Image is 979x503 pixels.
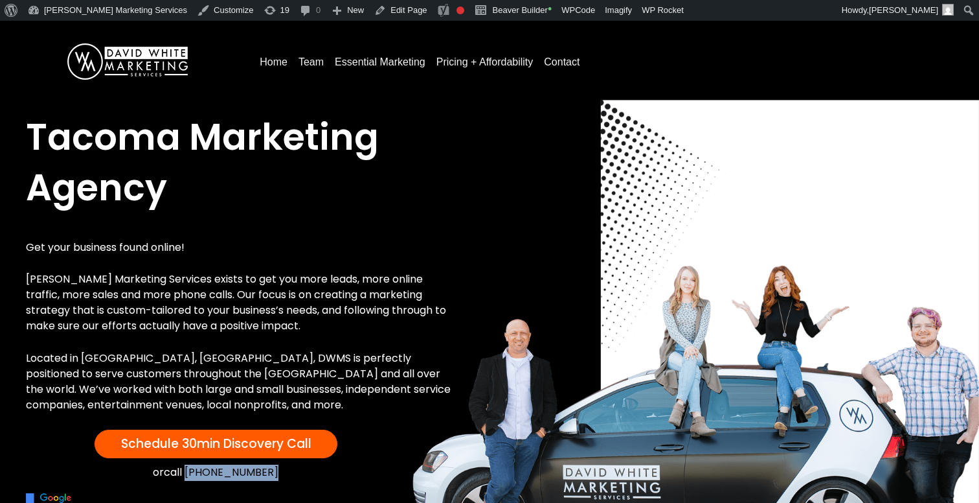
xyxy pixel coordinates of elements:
[121,435,311,452] span: Schedule 30min Discovery Call
[26,465,406,481] div: or
[164,465,278,480] a: call [PHONE_NUMBER]
[67,55,188,66] a: DavidWhite-Marketing-Logo
[95,430,337,458] a: Schedule 30min Discovery Call
[456,6,464,14] div: Focus keyphrase not set
[869,5,938,15] span: [PERSON_NAME]
[330,52,431,73] a: Essential Marketing
[431,52,539,73] a: Pricing + Affordability
[67,43,188,80] img: DavidWhite-Marketing-Logo
[548,3,552,16] span: •
[26,272,458,334] p: [PERSON_NAME] Marketing Services exists to get you more leads, more online traffic, more sales an...
[254,51,953,73] nav: Menu
[254,52,293,73] a: Home
[26,111,379,213] span: Tacoma Marketing Agency
[293,52,329,73] a: Team
[26,351,458,413] p: Located in [GEOGRAPHIC_DATA], [GEOGRAPHIC_DATA], DWMS is perfectly positioned to serve customers ...
[539,52,585,73] a: Contact
[26,240,458,255] p: Get your business found online!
